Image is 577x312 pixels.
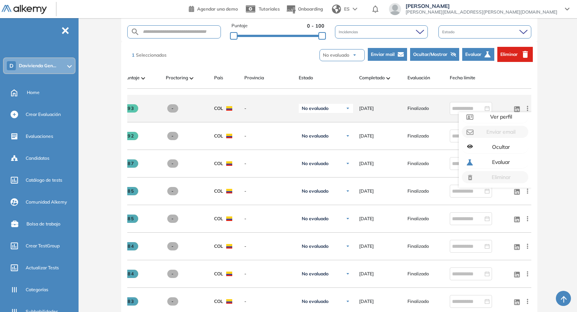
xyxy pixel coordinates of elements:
[407,270,429,277] span: Finalizado
[406,3,557,9] span: [PERSON_NAME]
[166,74,188,81] span: Proctoring
[359,160,374,167] span: [DATE]
[190,77,193,79] img: [missing "en.ARROW_ALT" translation]
[302,243,329,249] span: No evaluado
[214,270,223,277] span: COL
[244,74,264,81] span: Provincia
[244,243,293,250] span: -
[26,177,62,184] span: Catálogo de tests
[462,141,528,153] button: Ocultar
[302,105,329,111] span: No evaluado
[26,286,48,293] span: Categorías
[167,215,178,223] span: -
[123,74,140,81] span: Puntaje
[26,111,61,118] span: Crear Evaluación
[359,298,374,305] span: [DATE]
[226,272,232,276] img: COL
[353,8,357,11] img: arrow
[214,160,223,167] span: COL
[371,51,395,58] span: Enviar mail
[450,74,475,81] span: Fecha límite
[302,133,329,139] span: No evaluado
[2,5,47,14] img: Logo
[500,51,518,58] span: Eliminar
[214,74,223,81] span: País
[167,270,178,278] span: -
[332,5,341,14] img: world
[167,187,178,195] span: -
[244,298,293,305] span: -
[123,297,138,306] span: 83
[346,216,350,221] img: Ícono de flecha
[214,243,223,250] span: COL
[410,48,459,61] button: Ocultar/Mostrar
[346,161,350,166] img: Ícono de flecha
[346,189,350,193] img: Ícono de flecha
[226,244,232,249] img: COL
[346,272,350,276] img: Ícono de flecha
[359,215,374,222] span: [DATE]
[214,215,223,222] span: COL
[346,106,350,111] img: Ícono de flecha
[298,6,323,12] span: Onboarding
[302,271,329,277] span: No evaluado
[307,22,324,29] span: 0 - 100
[407,105,429,112] span: Finalizado
[413,51,447,58] span: Ocultar/Mostrar
[226,106,232,111] img: COL
[438,25,531,39] div: Estado
[346,244,350,249] img: Ícono de flecha
[167,132,178,140] span: -
[26,133,53,140] span: Evaluaciones
[302,161,329,167] span: No evaluado
[27,89,40,96] span: Home
[406,9,557,15] span: [PERSON_NAME][EMAIL_ADDRESS][PERSON_NAME][DOMAIN_NAME]
[226,134,232,138] img: COL
[302,216,329,222] span: No evaluado
[231,22,248,29] span: Puntaje
[302,188,329,194] span: No evaluado
[359,243,374,250] span: [DATE]
[136,52,167,58] span: Seleccionados
[359,74,385,81] span: Completado
[244,215,293,222] span: -
[123,104,138,113] span: 93
[339,29,359,35] span: Incidencias
[386,77,390,79] img: [missing "en.ARROW_ALT" translation]
[167,104,178,113] span: -
[123,132,138,140] span: 92
[323,52,349,59] span: No evaluado
[26,221,60,227] span: Bolsa de trabajo
[214,298,223,305] span: COL
[335,25,428,39] div: Incidencias
[462,126,528,138] button: Enviar email
[491,159,510,165] span: Evaluar
[244,105,293,112] span: -
[226,161,232,166] img: COL
[123,159,138,168] span: 87
[214,133,223,139] span: COL
[344,6,350,12] span: ES
[19,63,56,69] span: Davivienda Gen...
[497,47,533,62] button: Eliminar
[462,171,528,183] button: Eliminar
[197,6,238,12] span: Agendar una demo
[26,242,60,249] span: Crear TestGroup
[123,242,138,250] span: 84
[352,53,357,57] img: arrow
[167,159,178,168] span: -
[9,63,14,69] span: D
[465,51,481,58] span: Evaluar
[302,298,329,304] span: No evaluado
[407,133,429,139] span: Finalizado
[26,199,67,205] span: Comunidad Alkemy
[491,144,510,150] span: Ocultar
[132,52,134,58] span: 1
[226,216,232,221] img: COL
[123,270,138,278] span: 84
[346,134,350,138] img: Ícono de flecha
[489,113,512,120] span: Ver perfil
[214,105,223,112] span: COL
[226,299,232,304] img: COL
[26,155,49,162] span: Candidatos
